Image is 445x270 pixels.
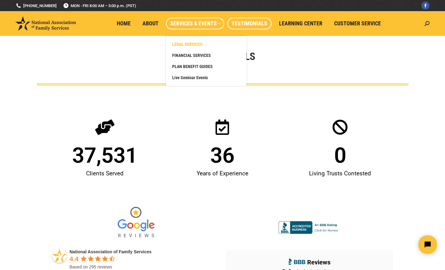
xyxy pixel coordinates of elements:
[138,18,163,29] a: About
[169,61,243,72] a: PLAN BENEFIT GUIDES
[275,18,327,29] a: Learning Center
[63,3,136,9] span: MON - FRI 8:00 AM – 5:00 p.m. (PST)
[227,18,272,29] a: Testimonials
[113,203,159,243] img: Google Reviews
[232,20,267,27] span: Testimonials
[169,39,243,50] a: LEGAL SERVICES
[421,2,430,10] a: Facebook page opens in new window
[284,166,396,181] div: Living Trusts Contested
[172,53,211,58] span: FINANCIAL SERVICES
[112,18,135,29] a: Home
[70,255,79,262] span: 4.4
[15,16,76,31] img: National Association of Family Services
[307,258,330,266] div: reviews
[334,145,346,166] span: 0
[169,50,243,61] a: FINANCIAL SERVICES
[70,249,152,254] a: National Association of Family Services
[142,20,159,27] span: About
[336,230,442,259] iframe: Tidio Chat
[169,72,243,83] a: Live Seminar Events
[278,221,340,234] img: Accredited A+ with Better Business Bureau
[70,264,220,270] div: Based on 295 reviews
[334,20,381,27] span: Customer Service
[72,145,137,166] span: 37,531
[49,166,161,181] div: Clients Served
[330,18,385,29] a: Customer Service
[117,20,131,27] span: Home
[210,145,234,166] span: 36
[172,75,208,80] span: Live Seminar Events
[15,3,57,9] a: [PHONE_NUMBER]
[172,64,213,69] span: PLAN BENEFIT GUIDES
[172,41,203,47] span: LEGAL SERVICES
[170,20,220,27] span: Services & Events
[167,166,278,181] div: Years of Experience
[279,20,322,27] span: Learning Center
